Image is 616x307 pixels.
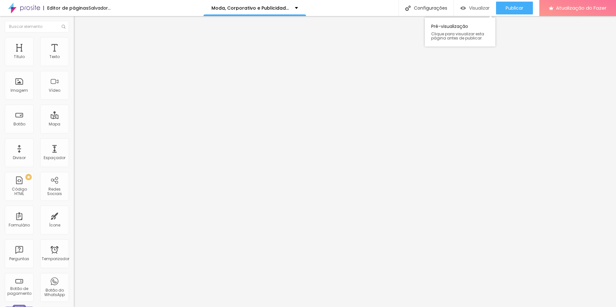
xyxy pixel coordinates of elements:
button: Publicar [496,2,533,14]
font: Divisor [13,155,26,160]
font: Título [14,54,25,59]
font: Redes Sociais [47,186,62,196]
img: Ícone [62,25,65,29]
font: Imagem [11,88,28,93]
font: Ícone [49,222,60,228]
font: Botão do WhatsApp [44,287,65,297]
font: Configurações [414,5,447,11]
font: Formulário [9,222,30,228]
input: Buscar elemento [5,21,69,32]
font: Visualizar [469,5,490,11]
font: Editor de páginas [47,5,89,11]
font: Temporizador [42,256,69,261]
font: Salvador... [89,5,111,11]
img: Ícone [405,5,411,11]
font: Pré-visualização [431,23,468,30]
font: Vídeo [49,88,60,93]
font: Texto [49,54,60,59]
font: Publicar [506,5,523,11]
font: Espaçador [44,155,65,160]
font: Moda, Corporativo e Publicidade - SoutoMaior Fotografia [211,5,347,11]
font: Botão de pagamento [7,286,31,296]
font: Botão [13,121,25,127]
button: Visualizar [454,2,496,14]
img: view-1.svg [460,5,466,11]
font: Clique para visualizar esta página antes de publicar. [431,31,484,41]
font: Atualização do Fazer [556,4,606,11]
font: Perguntas [9,256,29,261]
font: Mapa [49,121,60,127]
font: Código HTML [12,186,27,196]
